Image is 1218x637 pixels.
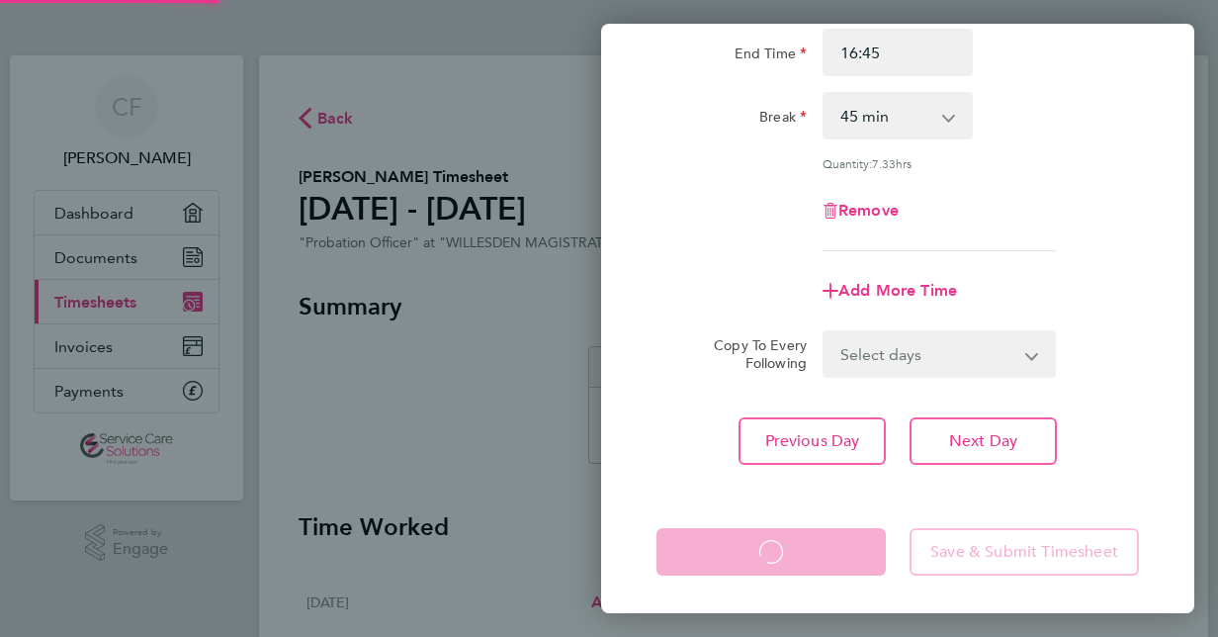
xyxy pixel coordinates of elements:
[823,283,957,299] button: Add More Time
[823,203,899,219] button: Remove
[739,417,886,465] button: Previous Day
[759,108,807,132] label: Break
[735,45,807,68] label: End Time
[698,336,807,372] label: Copy To Every Following
[910,417,1057,465] button: Next Day
[872,155,896,171] span: 7.33
[765,431,860,451] span: Previous Day
[838,201,899,220] span: Remove
[949,431,1017,451] span: Next Day
[823,29,973,76] input: E.g. 18:00
[823,155,1056,171] div: Quantity: hrs
[838,281,957,300] span: Add More Time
